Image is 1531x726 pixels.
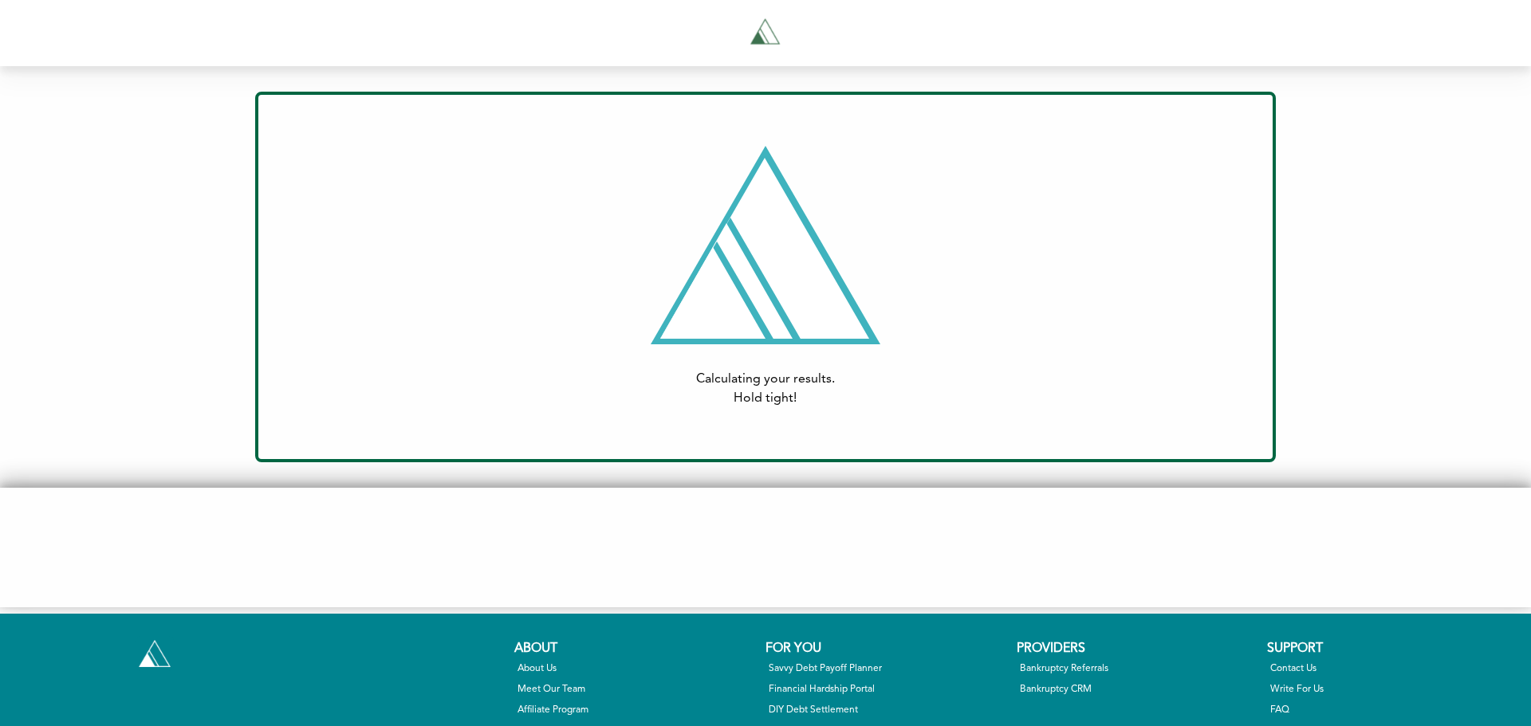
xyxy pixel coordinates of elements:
a: FAQ [1270,703,1507,717]
div: Providers [1017,639,1260,658]
a: Financial Hardship Portal [769,682,1006,697]
div: Calculating your results. Hold tight! [309,370,1222,408]
a: Meet Our Team [518,682,754,697]
a: DIY Debt Settlement [769,703,1006,717]
div: About [514,639,758,658]
a: Savvy Debt Payoff Planner [769,661,1006,676]
a: Tryascend.com [514,13,1016,53]
a: Write For Us [1270,682,1507,697]
div: For You [765,639,1009,658]
a: Affiliate Program [518,703,754,717]
a: Contact Us [1270,661,1507,676]
img: Tryascend.com [139,640,171,667]
a: About Us [518,661,754,676]
a: Bankruptcy CRM [1020,682,1257,697]
img: Tryascend.com [745,13,786,53]
div: Support [1267,639,1510,658]
a: Bankruptcy Referrals [1020,661,1257,676]
a: Tryascend.com [135,636,175,671]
